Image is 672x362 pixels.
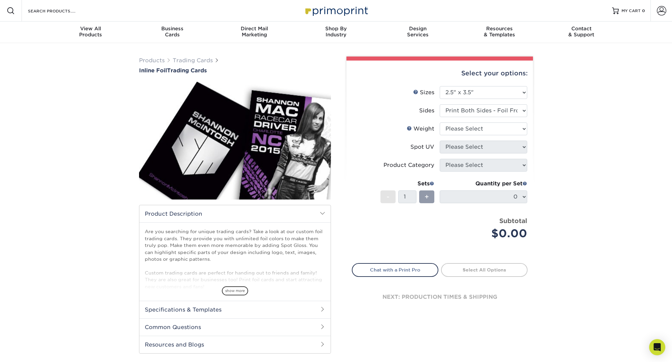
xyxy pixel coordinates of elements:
[295,22,377,43] a: Shop ByIndustry
[132,26,213,32] span: Business
[139,336,331,353] h2: Resources and Blogs
[139,318,331,336] h2: Common Questions
[213,22,295,43] a: Direct MailMarketing
[540,26,622,38] div: & Support
[459,26,540,32] span: Resources
[377,22,459,43] a: DesignServices
[139,205,331,222] h2: Product Description
[352,277,528,317] div: next: production times & shipping
[132,26,213,38] div: Cards
[649,339,665,355] div: Open Intercom Messenger
[145,228,325,290] p: Are you searching for unique trading cards? Take a look at our custom foil trading cards. They pr...
[380,180,434,188] div: Sets
[441,263,528,277] a: Select All Options
[459,26,540,38] div: & Templates
[132,22,213,43] a: BusinessCards
[410,143,434,151] div: Spot UV
[407,125,434,133] div: Weight
[445,225,527,242] div: $0.00
[139,67,331,74] a: Inline FoilTrading Cards
[173,57,213,64] a: Trading Cards
[213,26,295,32] span: Direct Mail
[499,217,527,224] strong: Subtotal
[352,263,438,277] a: Chat with a Print Pro
[387,192,390,202] span: -
[295,26,377,32] span: Shop By
[383,161,434,169] div: Product Category
[222,286,248,295] span: show more
[213,26,295,38] div: Marketing
[352,61,528,86] div: Select your options:
[139,301,331,318] h2: Specifications & Templates
[139,67,167,74] span: Inline Foil
[295,26,377,38] div: Industry
[377,26,459,38] div: Services
[27,7,93,15] input: SEARCH PRODUCTS.....
[419,107,434,115] div: Sides
[139,57,165,64] a: Products
[50,26,132,32] span: View All
[621,8,641,14] span: MY CART
[642,8,645,13] span: 0
[139,67,331,74] h1: Trading Cards
[440,180,527,188] div: Quantity per Set
[50,22,132,43] a: View AllProducts
[540,22,622,43] a: Contact& Support
[540,26,622,32] span: Contact
[377,26,459,32] span: Design
[413,88,434,97] div: Sizes
[139,74,331,207] img: Inline Foil 01
[459,22,540,43] a: Resources& Templates
[425,192,429,202] span: +
[302,3,370,18] img: Primoprint
[50,26,132,38] div: Products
